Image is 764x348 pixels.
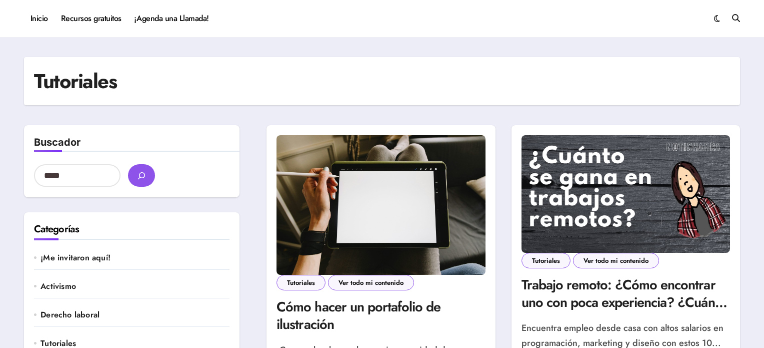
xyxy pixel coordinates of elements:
a: Tutoriales [276,275,325,290]
label: Buscador [34,136,80,148]
a: Ver todo mi contenido [328,275,414,290]
a: Recursos gratuitos [54,5,128,32]
a: Ver todo mi contenido [573,253,659,268]
button: buscar [128,164,155,187]
a: Trabajo remoto: ¿Cómo encontrar uno con poca experiencia? ¿Cuánto ganaría? [521,275,726,329]
h1: Tutoriales [34,67,117,95]
h2: Categorías [34,222,229,236]
a: Inicio [24,5,54,32]
a: Tutoriales [521,253,570,268]
a: ¡Agenda una Llamada! [128,5,215,32]
a: Cómo hacer un portafolio de ilustración [276,297,440,334]
a: ¡Me invitaron aquí! [40,252,229,263]
a: Activismo [40,281,229,292]
a: Derecho laboral [40,309,229,320]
